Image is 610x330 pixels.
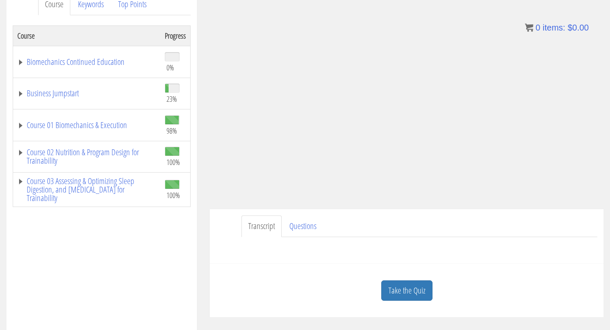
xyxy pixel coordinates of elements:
[17,89,156,98] a: Business Jumpstart
[568,23,589,32] bdi: 0.00
[241,215,282,237] a: Transcript
[17,177,156,202] a: Course 03 Assessing & Optimizing Sleep Digestion, and [MEDICAL_DATA] for Trainability
[32,50,76,56] div: Domain Overview
[283,215,323,237] a: Questions
[24,14,42,20] div: v 4.0.25
[22,22,93,29] div: Domain: [DOMAIN_NAME]
[166,94,177,103] span: 23%
[13,25,161,46] th: Course
[525,23,533,32] img: icon11.png
[23,49,30,56] img: tab_domain_overview_orange.svg
[166,63,174,72] span: 0%
[166,157,180,167] span: 100%
[166,190,180,200] span: 100%
[568,23,572,32] span: $
[94,50,143,56] div: Keywords by Traffic
[535,23,540,32] span: 0
[161,25,191,46] th: Progress
[17,121,156,129] a: Course 01 Biomechanics & Execution
[543,23,565,32] span: items:
[17,148,156,165] a: Course 02 Nutrition & Program Design for Trainability
[166,126,177,135] span: 98%
[84,49,91,56] img: tab_keywords_by_traffic_grey.svg
[17,58,156,66] a: Biomechanics Continued Education
[14,14,20,20] img: logo_orange.svg
[381,280,433,301] a: Take the Quiz
[525,23,589,32] a: 0 items: $0.00
[14,22,20,29] img: website_grey.svg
